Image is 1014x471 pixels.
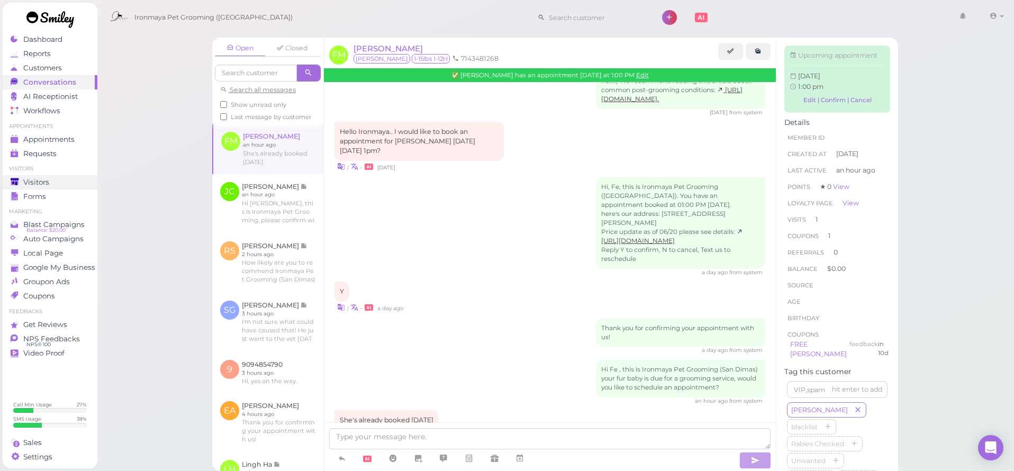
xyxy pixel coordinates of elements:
span: Google My Business [23,263,95,272]
span: from system [729,347,763,354]
span: 08/30/2025 02:10pm [695,397,729,404]
span: Forms [23,192,46,201]
a: Conversations [3,75,97,89]
div: Details [784,118,890,127]
a: Get Reviews [3,318,97,332]
a: Settings [3,450,97,464]
span: Source [787,282,813,289]
a: Forms [3,189,97,204]
span: 08/29/2025 09:48am [702,269,729,276]
span: [PERSON_NAME] [789,406,850,414]
span: Dashboard [23,35,62,44]
input: Last message by customer [220,113,227,120]
span: 1-15lbs 1-12H [412,54,450,64]
span: blacklist [789,423,820,431]
div: Upcoming appointment [790,51,885,60]
input: Search customer [215,65,297,81]
span: Points [787,183,810,191]
span: Rabies Checked [789,440,846,448]
input: Show unread only [220,101,227,108]
div: Hi Fe , this is Ironmaya Pet Grooming (San Dimas) your fur baby is due for a grooming service, wo... [596,360,765,397]
div: 39 % [77,415,87,422]
div: Thank you for confirming your appointment with us! [596,319,765,347]
span: Last message by customer [231,113,312,121]
div: Tag this customer [784,367,890,376]
span: Requests [23,149,57,158]
li: Visitors [3,165,97,173]
span: Groupon Ads [23,277,70,286]
span: Settings [23,452,52,461]
span: Fri Sep 05 2025 13:00:00 GMT-0700 (Pacific Daylight Time) [798,72,820,80]
a: Search all messages [220,86,296,94]
span: [PERSON_NAME] [354,54,410,64]
li: Marketing [3,208,97,215]
span: Coupons [787,232,819,240]
div: SMS Usage [13,415,41,422]
div: Call Min. Usage [13,401,52,408]
div: Open Intercom Messenger [978,435,1003,460]
span: Conversations [23,78,76,87]
div: Y [334,282,349,302]
span: Confirmed [451,71,459,79]
span: Visits [787,216,806,223]
span: Appointments [23,135,75,144]
span: Show unread only [231,101,286,108]
span: Customers [23,64,62,73]
a: Customers [3,61,97,75]
div: Hello Ironmaya.. I would like to book an appointment for [PERSON_NAME] [DATE] [DATE] 1pm? [334,122,504,161]
span: Birthday [787,314,819,322]
li: 0 [784,244,890,261]
a: Sales [3,436,97,450]
span: Visitors [23,178,49,187]
i: | [347,305,349,312]
input: VIP,spam [787,381,888,398]
span: Video Proof [23,349,65,358]
span: AI Receptionist [23,92,78,101]
span: [PERSON_NAME] has an appointment [DATE] at 1:00 PM [460,71,636,79]
span: [DATE] [836,149,858,159]
span: FM [329,46,348,65]
span: Created At [787,150,827,158]
a: Groupon Ads [3,275,97,289]
span: Balance: $20.00 [26,226,66,234]
div: Expires at2025-09-09 11:59pm [878,340,889,359]
span: Coupons [787,331,819,338]
span: 08/28/2025 03:54pm [377,164,395,171]
input: Search customer [545,9,648,26]
li: Appointments [3,123,97,130]
div: 27 % [77,401,87,408]
span: Referrals [787,249,824,256]
span: 1:00 pm [798,83,823,90]
div: feedback [849,340,878,359]
li: 1 [784,211,890,228]
a: Visitors [3,175,97,189]
a: FREE [PERSON_NAME] [790,340,847,358]
span: 07/11/2025 07:05pm [710,109,729,116]
i: | [347,164,349,171]
span: from system [729,109,763,116]
div: • [334,302,765,313]
a: NPS Feedbacks NPS® 100 [3,332,97,346]
span: Ironmaya Pet Grooming ([GEOGRAPHIC_DATA]) [134,3,293,32]
a: Requests [3,147,97,161]
span: Reports [23,49,51,58]
span: from system [729,397,763,404]
div: hit enter to add [832,385,882,394]
span: 08/29/2025 10:12am [377,305,403,312]
li: Feedbacks [3,308,97,315]
a: Appointments [3,132,97,147]
span: Workflows [23,106,60,115]
a: Workflows [3,104,97,118]
span: Blast Campaigns [23,220,85,229]
a: View [843,199,859,207]
span: from system [729,269,763,276]
a: Video Proof [3,346,97,360]
a: Reports [3,47,97,61]
span: Unwanted [789,457,828,465]
a: Open [215,40,266,57]
span: Get Reviews [23,320,67,329]
span: Coupons [23,292,55,301]
li: 1 [784,228,890,244]
a: View [833,183,849,191]
a: Coupons [3,289,97,303]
